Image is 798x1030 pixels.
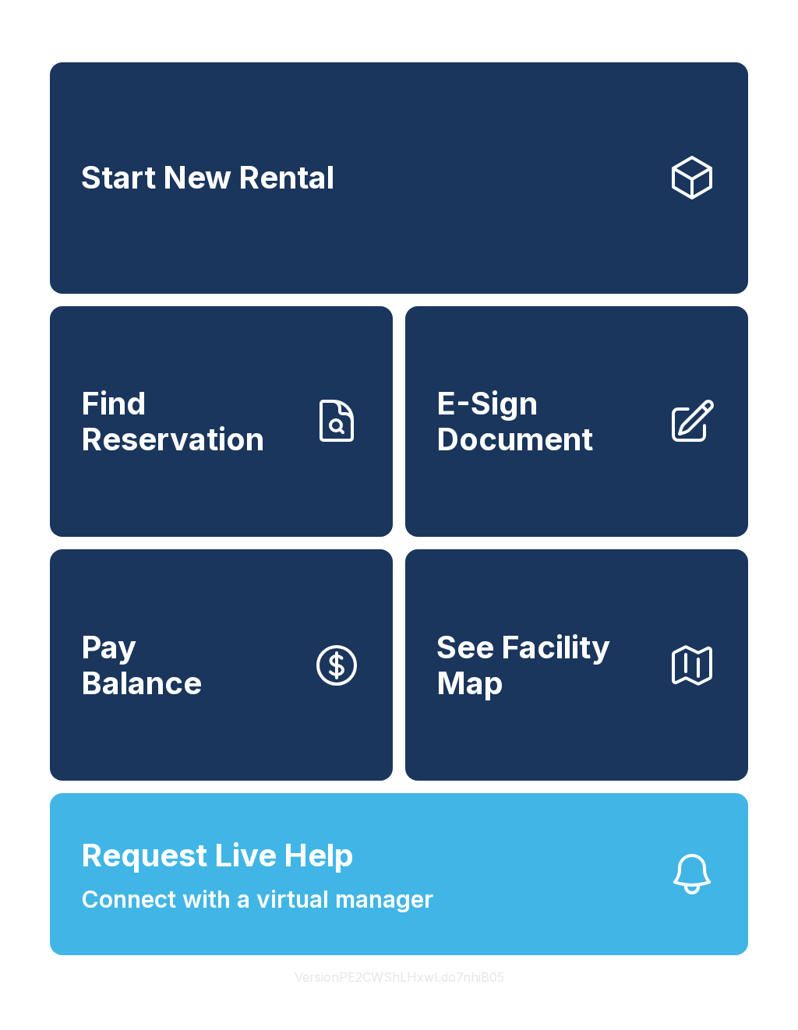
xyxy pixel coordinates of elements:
[436,630,655,700] span: See Facility Map
[50,549,393,781] a: PayBalance
[405,306,748,538] a: E-Sign Document
[50,306,393,538] a: Find Reservation
[282,955,517,999] button: VersionPE2CWShLHxwLdo7nhiB05
[81,882,433,917] span: Connect with a virtual manager
[81,630,202,700] span: Pay Balance
[50,62,748,294] a: Start New Rental
[81,160,334,196] span: Start New Rental
[405,549,748,781] button: See Facility Map
[436,386,655,457] span: E-Sign Document
[81,386,299,457] span: Find Reservation
[81,832,354,879] span: Request Live Help
[50,793,748,955] button: Request Live HelpConnect with a virtual manager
